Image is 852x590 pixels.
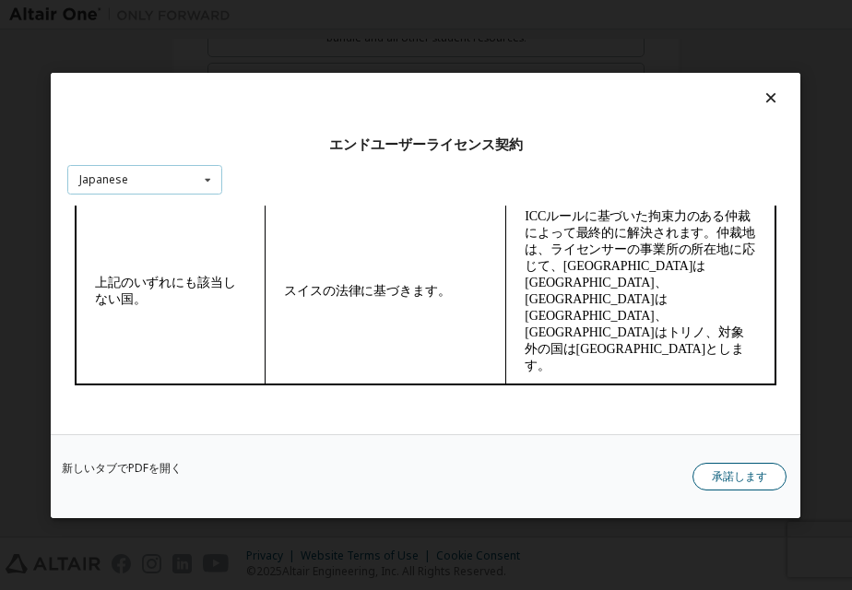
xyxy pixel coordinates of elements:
[693,463,787,490] button: 承諾します
[7,242,709,258] footer: Rev 5-2022
[79,174,128,185] div: Japanese
[62,463,182,474] a: 新しいタブでPDFを開く
[67,135,784,153] div: エンドユーザーライセンス契約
